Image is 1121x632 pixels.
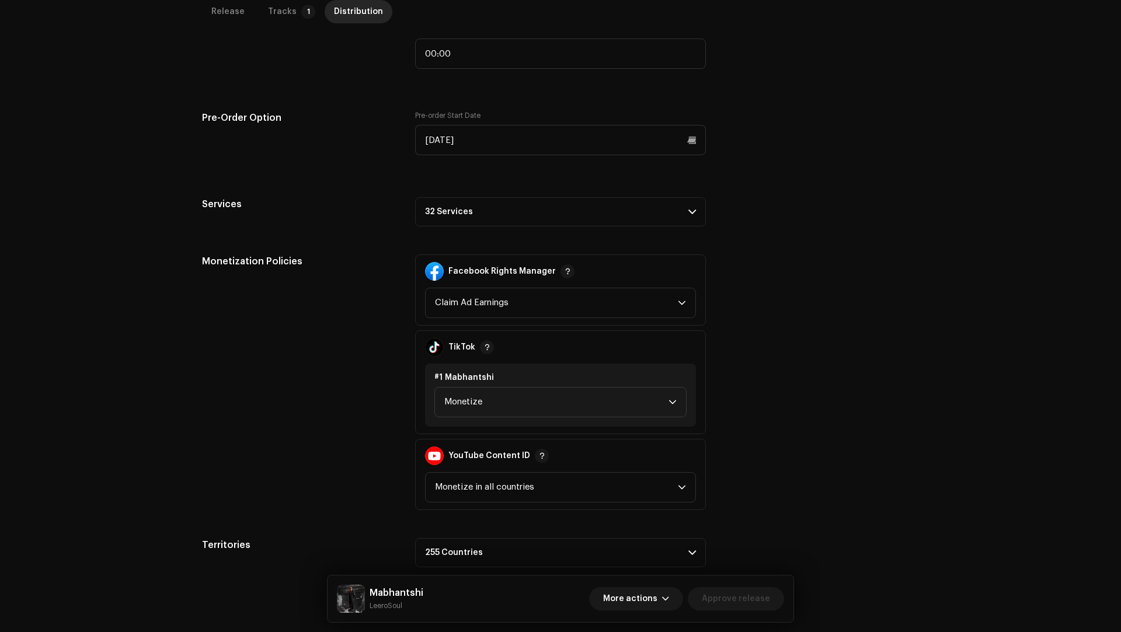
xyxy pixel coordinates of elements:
span: Approve release [702,587,770,610]
button: More actions [589,587,683,610]
span: Monetize [444,387,669,417]
span: Monetize in all countries [435,473,678,502]
input: Select Date [415,125,706,155]
p-accordion-header: 32 Services [415,197,706,226]
h5: Mabhantshi [370,586,423,600]
strong: YouTube Content ID [448,451,530,460]
div: #1 Mabhantshi [434,373,687,382]
div: dropdown trigger [669,387,677,417]
small: Mabhantshi [370,600,423,612]
h5: Territories [202,538,396,552]
div: dropdown trigger [678,473,686,502]
input: Enter hh:mm from 00:00 to 23:59 [415,39,706,69]
span: Claim Ad Earnings [435,288,678,317]
strong: TikTok [448,343,475,352]
button: Approve release [688,587,784,610]
h5: Pre-Order Option [202,111,396,125]
img: 179b439e-0dfe-4766-a20d-ea955e6d54ef [337,585,365,613]
h5: Monetization Policies [202,254,396,268]
span: More actions [603,587,657,610]
label: Pre-order Start Date [415,111,481,120]
p-accordion-header: 255 Countries [415,538,706,567]
strong: Facebook Rights Manager [448,267,556,276]
h5: Services [202,197,396,211]
div: dropdown trigger [678,288,686,317]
